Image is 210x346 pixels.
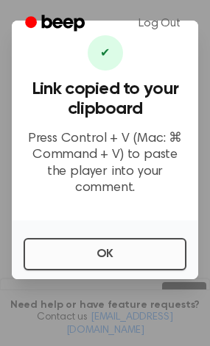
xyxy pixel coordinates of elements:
[24,79,186,119] h3: Link copied to your clipboard
[124,6,195,41] a: Log Out
[15,10,98,38] a: Beep
[88,35,123,71] div: ✔
[24,131,186,197] p: Press Control + V (Mac: ⌘ Command + V) to paste the player into your comment.
[24,238,186,270] button: OK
